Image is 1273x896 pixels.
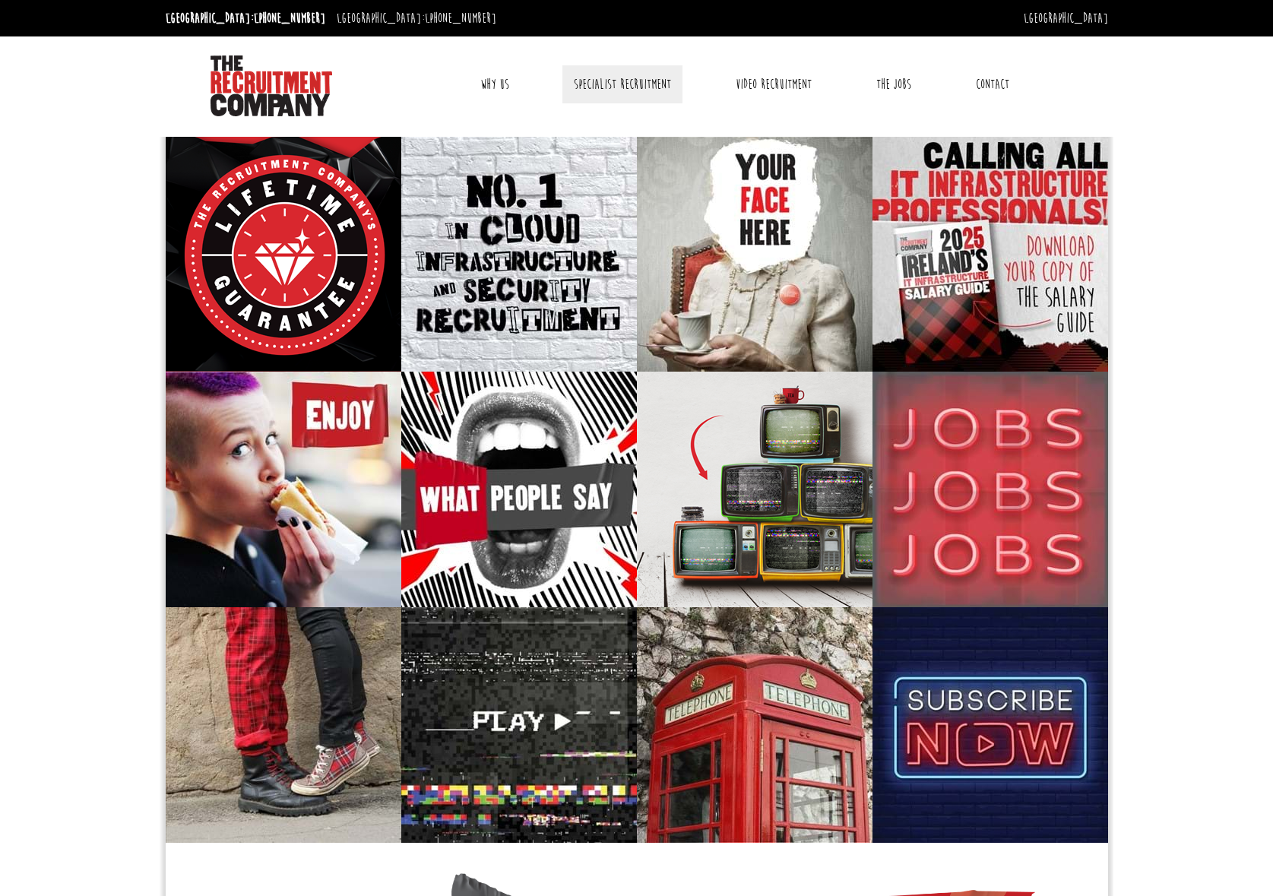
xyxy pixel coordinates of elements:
[425,10,496,27] a: [PHONE_NUMBER]
[211,55,332,116] img: The Recruitment Company
[333,6,500,30] li: [GEOGRAPHIC_DATA]:
[254,10,325,27] a: [PHONE_NUMBER]
[469,65,521,103] a: Why Us
[865,65,923,103] a: The Jobs
[724,65,823,103] a: Video Recruitment
[964,65,1021,103] a: Contact
[562,65,682,103] a: Specialist Recruitment
[1024,10,1108,27] a: [GEOGRAPHIC_DATA]
[162,6,329,30] li: [GEOGRAPHIC_DATA]:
